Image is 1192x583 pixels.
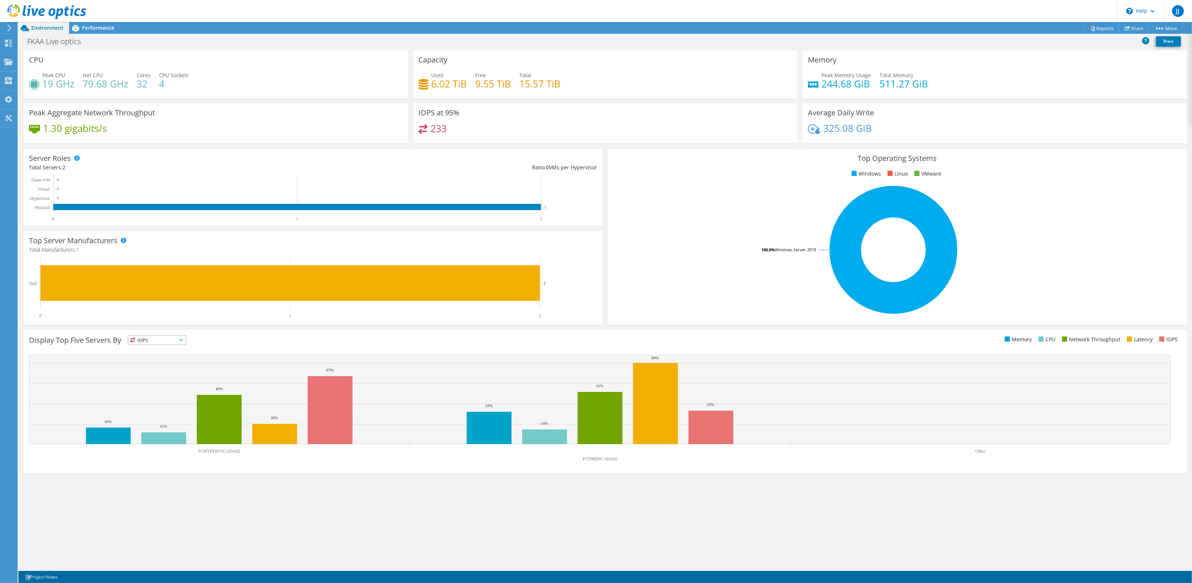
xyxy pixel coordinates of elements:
h3: Top Operating Systems [613,154,1181,162]
h4: 6.02 TiB [431,80,467,88]
a: More [1149,22,1183,34]
text: Guest VM [32,177,50,183]
span: Environment [31,24,64,31]
span: 2 [62,164,65,171]
tspan: 100.0% [761,247,775,252]
text: 32% [485,403,492,408]
text: 0 [57,196,59,200]
h4: 511.27 GiB [879,80,928,88]
li: VMware [913,170,941,178]
text: FCHYPERVSCADA02 [198,449,240,454]
text: 2 [539,313,541,318]
span: Net CPU [83,72,103,79]
div: Total Servers: [29,163,313,172]
text: 11% [160,424,167,428]
text: 67% [326,368,333,372]
text: FCDMZSCADA02 [583,456,617,461]
h4: 15.57 TiB [520,80,561,88]
li: Windows [850,170,881,178]
text: 1 [289,313,291,318]
text: 49% [216,386,223,391]
span: Total [520,72,532,79]
h4: 4 [159,80,189,88]
a: Print [1156,36,1181,47]
h3: CPU [29,56,44,64]
span: JJ [1172,5,1184,17]
a: Reports [1084,22,1119,34]
span: IOPS [128,336,186,345]
text: 0 [39,313,41,318]
span: 1 [76,246,79,253]
text: 0 [57,178,59,181]
text: 0 [52,216,54,221]
h4: 32 [137,80,151,88]
h4: 9.55 TiB [476,80,511,88]
text: Dell [29,281,37,286]
text: Hypervisor [30,196,50,201]
h4: Total Manufacturers: [29,246,597,254]
svg: \n [1126,8,1133,14]
text: 2 [540,216,542,221]
text: Virtual [37,187,50,192]
h1: FKAA Live optics [24,37,92,46]
text: 33% [707,402,714,407]
text: 2 [543,281,546,285]
span: Cores [137,72,151,79]
h4: 233 [430,125,447,133]
a: Share [1119,22,1149,34]
text: 0 [57,187,59,191]
a: Project Notes [20,572,63,582]
text: 2 [545,205,546,209]
span: CPU Sockets [159,72,189,79]
span: Used [431,72,444,79]
h4: 19 GHz [42,80,74,88]
span: Peak CPU [42,72,65,79]
text: 80% [651,356,659,360]
text: 14% [541,421,548,425]
span: Free [476,72,486,79]
h4: 79.68 GHz [83,80,128,88]
h3: Memory [808,56,837,64]
span: Performance [82,24,114,31]
text: 16% [104,419,112,424]
h3: Capacity [419,56,448,64]
h3: Average Daily Write [808,109,874,117]
text: 51% [596,384,603,388]
li: CPU [1037,335,1055,343]
li: Linux [886,170,908,178]
li: Network Throughput [1060,335,1120,343]
h3: Peak Aggregate Network Throughput [29,109,155,117]
text: 20% [271,415,278,420]
h3: IOPS at 95% [419,109,460,117]
h3: Top Server Manufacturers [29,237,118,245]
h4: 1.30 gigabits/s [43,124,107,132]
li: IOPS [1157,335,1178,343]
span: Peak Memory Usage [821,72,871,79]
h4: 244.68 GiB [821,80,871,88]
tspan: Windows Server 2019 [775,247,816,252]
li: Memory [1003,335,1032,343]
h4: 325.08 GiB [823,124,872,132]
h3: Server Roles [29,154,71,162]
li: Latency [1125,335,1153,343]
span: Total Memory [879,72,913,79]
text: 1 [296,216,298,221]
text: Physical [35,205,50,210]
div: Ratio: VMs per Hypervisor [313,163,597,172]
span: 0 [546,164,549,171]
text: Other [975,449,985,454]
